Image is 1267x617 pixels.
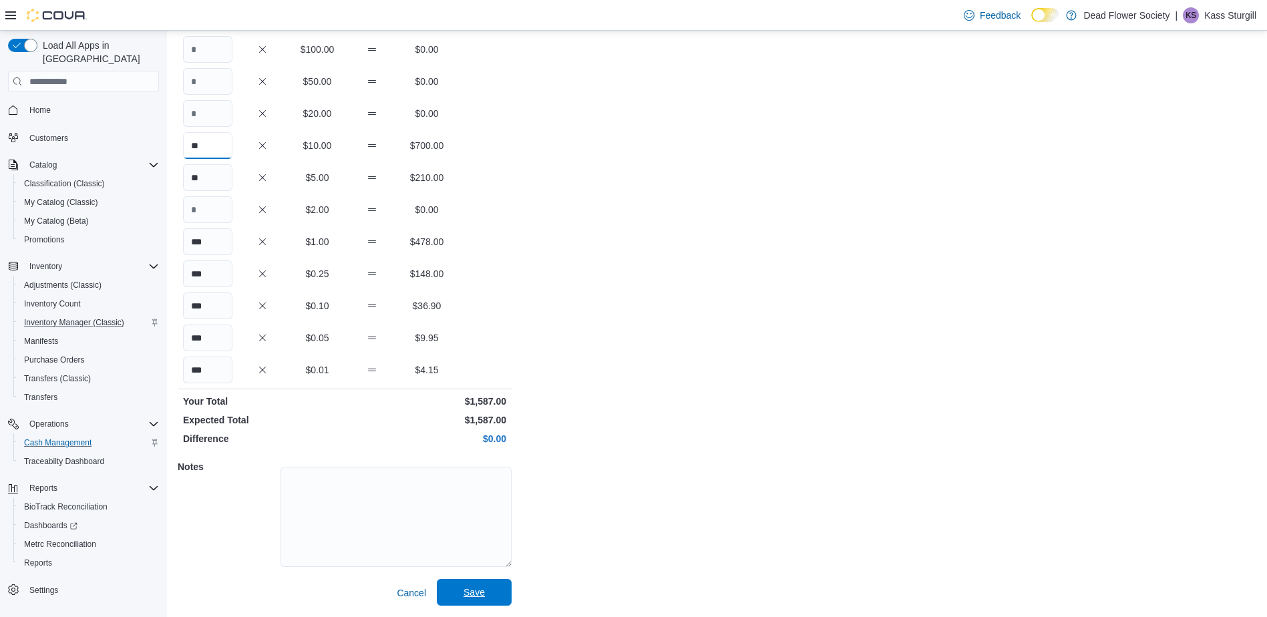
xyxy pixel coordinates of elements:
[24,280,102,290] span: Adjustments (Classic)
[13,332,164,351] button: Manifests
[19,333,63,349] a: Manifests
[19,536,159,552] span: Metrc Reconciliation
[13,351,164,369] button: Purchase Orders
[1031,22,1032,23] span: Dark Mode
[19,371,96,387] a: Transfers (Classic)
[19,518,159,534] span: Dashboards
[24,539,96,550] span: Metrc Reconciliation
[19,453,110,469] a: Traceabilty Dashboard
[183,164,232,191] input: Quantity
[19,389,63,405] a: Transfers
[19,435,159,451] span: Cash Management
[19,232,159,248] span: Promotions
[1083,7,1169,23] p: Dead Flower Society
[958,2,1026,29] a: Feedback
[24,234,65,245] span: Promotions
[402,171,451,184] p: $210.00
[24,157,159,173] span: Catalog
[19,213,159,229] span: My Catalog (Beta)
[13,193,164,212] button: My Catalog (Classic)
[402,363,451,377] p: $4.15
[19,194,104,210] a: My Catalog (Classic)
[183,228,232,255] input: Quantity
[19,296,86,312] a: Inventory Count
[13,433,164,452] button: Cash Management
[24,582,159,598] span: Settings
[183,432,342,445] p: Difference
[402,299,451,313] p: $36.90
[13,294,164,313] button: Inventory Count
[24,178,105,189] span: Classification (Classic)
[183,68,232,95] input: Quantity
[402,107,451,120] p: $0.00
[29,585,58,596] span: Settings
[1031,8,1059,22] input: Dark Mode
[19,453,159,469] span: Traceabilty Dashboard
[19,194,159,210] span: My Catalog (Classic)
[24,336,58,347] span: Manifests
[402,75,451,88] p: $0.00
[24,130,73,146] a: Customers
[1204,7,1256,23] p: Kass Sturgill
[183,260,232,287] input: Quantity
[24,480,63,496] button: Reports
[402,267,451,280] p: $148.00
[183,132,232,159] input: Quantity
[24,416,159,432] span: Operations
[19,518,83,534] a: Dashboards
[402,203,451,216] p: $0.00
[29,483,57,493] span: Reports
[24,157,62,173] button: Catalog
[13,535,164,554] button: Metrc Reconciliation
[19,555,57,571] a: Reports
[397,586,426,600] span: Cancel
[183,100,232,127] input: Quantity
[24,456,104,467] span: Traceabilty Dashboard
[13,516,164,535] a: Dashboards
[19,371,159,387] span: Transfers (Classic)
[19,389,159,405] span: Transfers
[19,296,159,312] span: Inventory Count
[1183,7,1199,23] div: Kass Sturgill
[19,352,90,368] a: Purchase Orders
[19,435,97,451] a: Cash Management
[1186,7,1196,23] span: KS
[293,363,342,377] p: $0.01
[27,9,87,22] img: Cova
[19,333,159,349] span: Manifests
[19,277,107,293] a: Adjustments (Classic)
[3,479,164,497] button: Reports
[183,413,342,427] p: Expected Total
[29,105,51,116] span: Home
[178,453,278,480] h5: Notes
[13,230,164,249] button: Promotions
[391,580,431,606] button: Cancel
[19,352,159,368] span: Purchase Orders
[19,176,110,192] a: Classification (Classic)
[24,101,159,118] span: Home
[183,36,232,63] input: Quantity
[3,415,164,433] button: Operations
[24,520,77,531] span: Dashboards
[347,432,506,445] p: $0.00
[29,419,69,429] span: Operations
[13,313,164,332] button: Inventory Manager (Classic)
[3,128,164,147] button: Customers
[183,357,232,383] input: Quantity
[183,292,232,319] input: Quantity
[24,480,159,496] span: Reports
[24,298,81,309] span: Inventory Count
[19,176,159,192] span: Classification (Classic)
[464,586,485,599] span: Save
[24,102,56,118] a: Home
[13,497,164,516] button: BioTrack Reconciliation
[24,258,67,274] button: Inventory
[293,43,342,56] p: $100.00
[29,133,68,144] span: Customers
[347,413,506,427] p: $1,587.00
[293,171,342,184] p: $5.00
[347,395,506,408] p: $1,587.00
[183,196,232,223] input: Quantity
[19,555,159,571] span: Reports
[183,395,342,408] p: Your Total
